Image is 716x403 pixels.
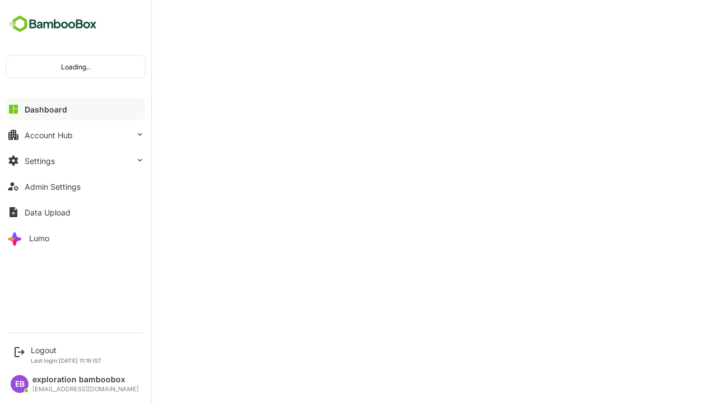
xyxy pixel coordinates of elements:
[6,149,145,172] button: Settings
[6,201,145,223] button: Data Upload
[6,13,100,35] img: BambooboxFullLogoMark.5f36c76dfaba33ec1ec1367b70bb1252.svg
[25,182,81,191] div: Admin Settings
[31,357,102,364] p: Last login: [DATE] 11:19 IST
[25,105,67,114] div: Dashboard
[25,130,73,140] div: Account Hub
[6,175,145,198] button: Admin Settings
[32,375,139,385] div: exploration bamboobox
[31,345,102,355] div: Logout
[6,124,145,146] button: Account Hub
[6,55,145,78] div: Loading..
[6,98,145,120] button: Dashboard
[25,208,70,217] div: Data Upload
[25,156,55,166] div: Settings
[32,386,139,393] div: [EMAIL_ADDRESS][DOMAIN_NAME]
[29,233,49,243] div: Lumo
[6,227,145,249] button: Lumo
[11,375,29,393] div: EB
